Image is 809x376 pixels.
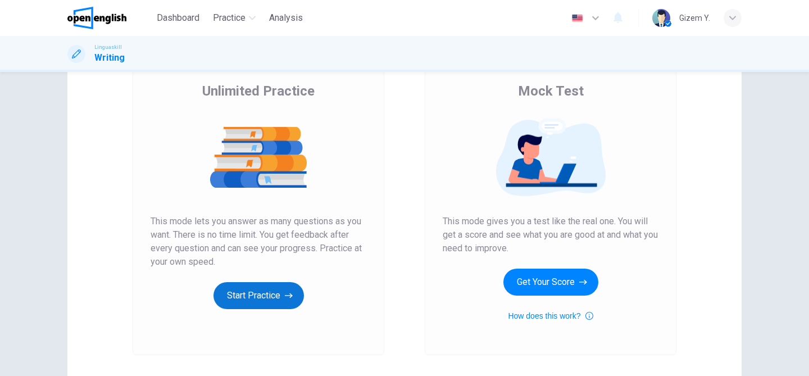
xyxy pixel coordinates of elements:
[94,43,122,51] span: Linguaskill
[208,8,260,28] button: Practice
[67,7,152,29] a: OpenEnglish logo
[570,14,584,22] img: en
[152,8,204,28] button: Dashboard
[518,82,584,100] span: Mock Test
[67,7,126,29] img: OpenEnglish logo
[151,215,366,269] span: This mode lets you answer as many questions as you want. There is no time limit. You get feedback...
[202,82,315,100] span: Unlimited Practice
[503,269,598,296] button: Get Your Score
[157,11,199,25] span: Dashboard
[94,51,125,65] h1: Writing
[265,8,307,28] button: Analysis
[652,9,670,27] img: Profile picture
[508,309,593,323] button: How does this work?
[269,11,303,25] span: Analysis
[679,11,710,25] div: Gizem Y.
[213,11,246,25] span: Practice
[213,282,304,309] button: Start Practice
[443,215,658,255] span: This mode gives you a test like the real one. You will get a score and see what you are good at a...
